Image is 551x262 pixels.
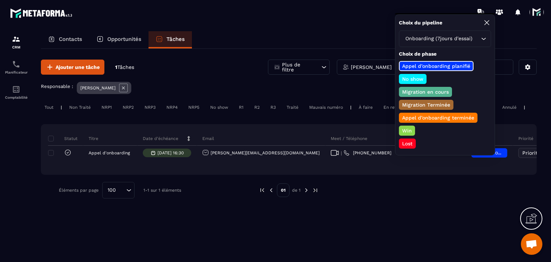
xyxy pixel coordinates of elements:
p: [PERSON_NAME] [80,85,116,90]
p: | [61,105,62,110]
div: NRP4 [163,103,181,112]
p: Éléments par page [59,188,99,193]
span: | [341,150,342,156]
span: 100 [105,186,118,194]
p: Statut [50,136,77,141]
a: accountantaccountantComptabilité [2,80,30,105]
div: Ouvrir le chat [521,233,542,255]
img: next [303,187,310,193]
p: 1 [115,64,134,71]
p: de 1 [292,187,301,193]
p: Appel d'onboarding [89,150,130,155]
p: Choix du pipeline [399,19,442,26]
p: | [524,105,525,110]
div: Tout [41,103,57,112]
span: Priorité [522,150,541,156]
a: [PHONE_NUMBER] [344,150,391,156]
p: Opportunités [107,36,141,42]
p: Meet / Téléphone [331,136,367,141]
img: accountant [12,85,20,94]
p: Contacts [59,36,82,42]
a: schedulerschedulerPlanificateur [2,55,30,80]
p: Priorité [518,136,533,141]
div: Annulé [499,103,520,112]
div: NRP5 [185,103,203,112]
p: Appel d’onboarding planifié [401,62,471,70]
button: Ajouter une tâche [41,60,104,75]
input: Search for option [474,35,479,43]
div: R1 [235,103,247,112]
p: [DATE] 16:30 [157,150,184,155]
a: formationformationCRM [2,29,30,55]
div: Search for option [102,182,135,198]
a: Tâches [149,31,192,48]
p: 1-1 sur 1 éléments [143,188,181,193]
a: Opportunités [89,31,149,48]
p: Planificateur [2,70,30,74]
div: NRP3 [141,103,159,112]
p: Email [202,136,214,141]
p: CRM [2,45,30,49]
p: Comptabilité [2,95,30,99]
span: Tâches [117,64,134,70]
div: Traité [283,103,302,112]
p: Date d’échéance [143,136,178,141]
img: formation [12,35,20,43]
img: scheduler [12,60,20,69]
div: Non Traité [66,103,94,112]
p: Appel d’onboarding terminée [401,114,475,121]
span: Ajouter une tâche [56,64,100,71]
div: À faire [355,103,376,112]
p: Tâches [166,36,185,42]
p: Lost [401,140,414,147]
div: R3 [267,103,279,112]
div: Search for option [399,31,491,47]
p: Migration en cours [401,88,450,95]
p: Choix de phase [399,51,491,57]
p: Migration Terminée [401,101,451,108]
p: Responsable : [41,84,73,89]
span: Onboarding (7jours d'essai) [404,35,474,43]
p: | [350,105,352,110]
p: No show [401,75,424,83]
div: R2 [251,103,263,112]
input: Search for option [118,186,124,194]
p: [PERSON_NAME] [351,65,392,70]
p: Plus de filtre [282,62,314,72]
div: No show [207,103,232,112]
div: En retard [380,103,407,112]
img: next [312,187,319,193]
p: Titre [89,136,98,141]
a: Contacts [41,31,89,48]
img: prev [259,187,265,193]
p: 01 [277,183,289,197]
div: NRP2 [119,103,137,112]
img: logo [10,6,75,20]
div: NRP1 [98,103,116,112]
div: Mauvais numéro [306,103,347,112]
p: Win [401,127,413,134]
img: prev [268,187,274,193]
